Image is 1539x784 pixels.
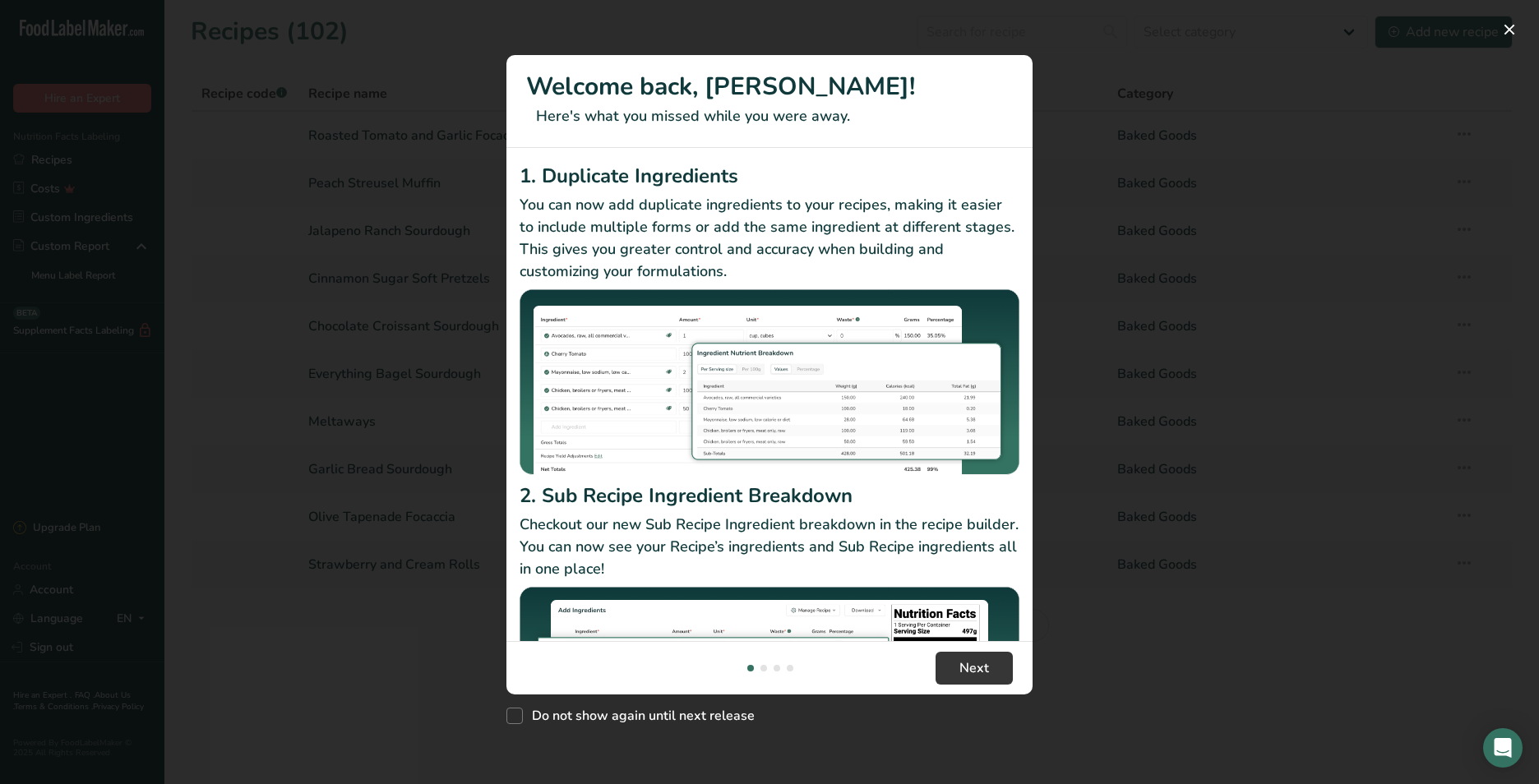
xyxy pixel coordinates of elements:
[520,194,1019,283] p: You can now add duplicate ingredients to your recipes, making it easier to include multiple forms...
[520,514,1019,580] p: Checkout our new Sub Recipe Ingredient breakdown in the recipe builder. You can now see your Reci...
[526,68,1013,105] h1: Welcome back, [PERSON_NAME]!
[520,587,1019,773] img: Sub Recipe Ingredient Breakdown
[936,652,1013,685] button: Next
[520,289,1019,476] img: Duplicate Ingredients
[1483,728,1523,768] div: Open Intercom Messenger
[520,161,1019,191] h2: 1. Duplicate Ingredients
[523,708,755,724] span: Do not show again until next release
[520,481,1019,510] h2: 2. Sub Recipe Ingredient Breakdown
[526,105,1013,127] p: Here's what you missed while you were away.
[959,658,989,678] span: Next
